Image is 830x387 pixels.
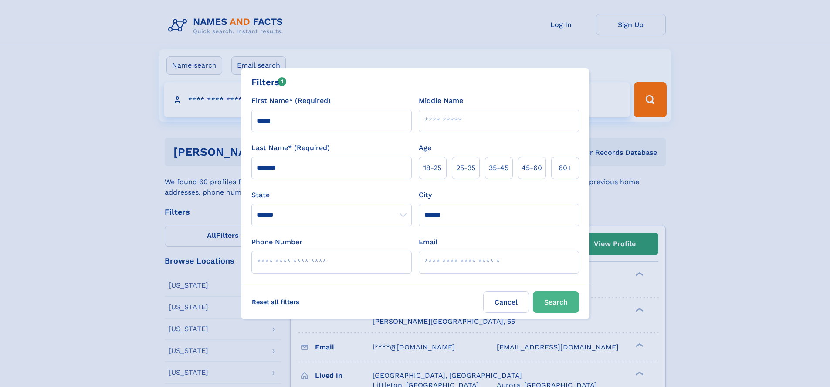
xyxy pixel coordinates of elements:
span: 18‑25 [423,163,441,173]
label: Reset all filters [246,291,305,312]
label: Last Name* (Required) [251,143,330,153]
label: Phone Number [251,237,302,247]
span: 25‑35 [456,163,475,173]
label: First Name* (Required) [251,96,331,106]
label: State [251,190,412,200]
span: 45‑60 [522,163,542,173]
button: Search [533,291,579,313]
label: Email [419,237,437,247]
label: Middle Name [419,96,463,106]
span: 35‑45 [489,163,508,173]
div: Filters [251,75,287,89]
span: 60+ [559,163,572,173]
label: Age [419,143,431,153]
label: City [419,190,432,200]
label: Cancel [483,291,529,313]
